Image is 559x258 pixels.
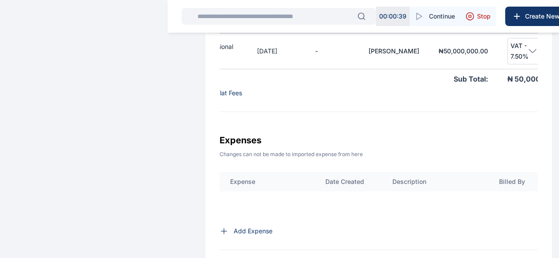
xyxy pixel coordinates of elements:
span: VAT - 7.50% [511,41,529,62]
th: Date Created [315,172,382,191]
td: [DATE] [247,33,306,69]
p: Changes can not be made to imported expense from here [220,151,538,158]
span: Stop [477,12,491,21]
p: Sub Total: [454,74,488,84]
button: Continue [410,7,460,26]
button: Stop [460,7,496,26]
th: Description [382,172,488,191]
th: Expense [220,172,315,191]
h3: Expenses [220,133,538,147]
p: 00 : 00 : 39 [379,12,406,21]
p: Add Expense [234,227,272,236]
p: Add Flat Fees [202,89,242,97]
td: ₦ 50,000,000.00 [429,33,498,69]
td: [PERSON_NAME] [359,33,429,69]
span: Continue [429,12,455,21]
td: - [306,33,359,69]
